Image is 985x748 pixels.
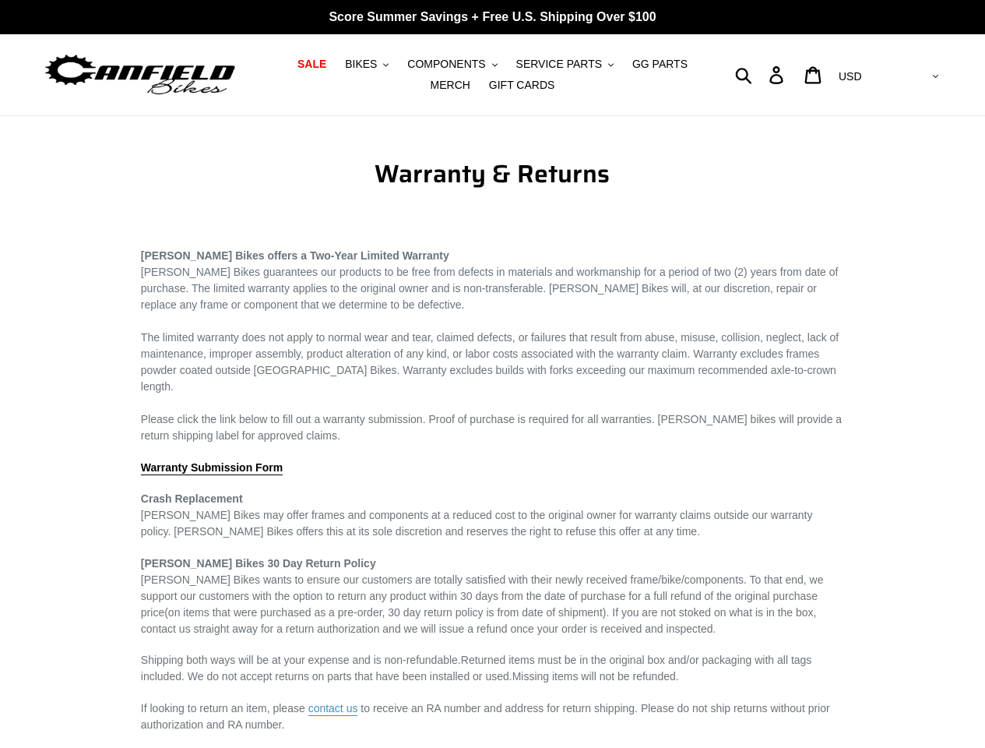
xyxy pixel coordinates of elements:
[516,58,602,71] span: SERVICE PARTS
[460,590,523,602] span: 30 days from
[308,702,358,716] a: contact us
[141,557,376,570] span: [PERSON_NAME] Bikes 30 Day Return Policy
[141,249,449,262] strong: [PERSON_NAME] Bikes offers a Two-Year Limited Warranty
[141,654,812,683] span: Returned items must be in the original box and/or packaging with all tags included. We do not acc...
[337,54,396,75] button: BIKES
[141,491,844,540] p: [PERSON_NAME] Bikes may offer frames and components at a reduced cost to the original owner for w...
[399,54,505,75] button: COMPONENTS
[141,702,361,716] span: If looking to return an item, please
[481,75,563,96] a: GIFT CARDS
[632,58,688,71] span: GG PARTS
[508,54,621,75] button: SERVICE PARTS
[423,75,478,96] a: MERCH
[290,54,334,75] a: SALE
[297,58,326,71] span: SALE
[141,654,461,666] span: Shipping both ways will be at your expense and is non-refundable.
[141,590,818,619] span: the date of purchase for a full refund of the original purchase price
[512,670,679,683] span: Missing items will not be refunded.
[141,461,283,475] a: Warranty Submission Form
[407,58,485,71] span: COMPONENTS
[141,492,243,505] strong: Crash Replacement
[141,606,817,635] span: (on items that were purchased as a pre-order, 30 day return policy is from date of shipment). If ...
[43,51,237,100] img: Canfield Bikes
[624,54,695,75] a: GG PARTS
[141,702,830,731] span: to receive an RA number and address for return shipping. Please do not ship returns without prior...
[345,58,377,71] span: BIKES
[141,573,824,602] span: [PERSON_NAME] Bikes wants to ensure our customers are totally satisfied with their newly received...
[141,159,844,189] h1: Warranty & Returns
[489,79,555,92] span: GIFT CARDS
[141,231,844,444] p: [PERSON_NAME] Bikes guarantees our products to be free from defects in materials and workmanship ...
[141,461,283,474] span: Warranty Submission Form
[431,79,470,92] span: MERCH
